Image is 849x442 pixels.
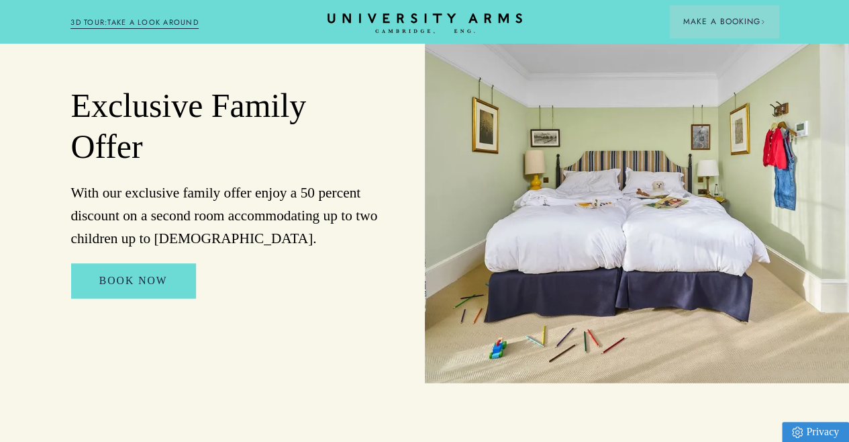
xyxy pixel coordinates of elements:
a: Privacy [782,422,849,442]
a: Home [328,13,522,34]
p: With our exclusive family offer enjoy a 50 percent discount on a second room accommodating up to ... [70,181,384,251]
span: Make a Booking [683,15,765,28]
h2: Exclusive Family Offer [70,86,384,168]
a: Book Now [71,263,196,298]
a: 3D TOUR:TAKE A LOOK AROUND [70,17,199,29]
img: Privacy [792,427,803,438]
img: Arrow icon [760,19,765,24]
button: Make a BookingArrow icon [670,5,779,38]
